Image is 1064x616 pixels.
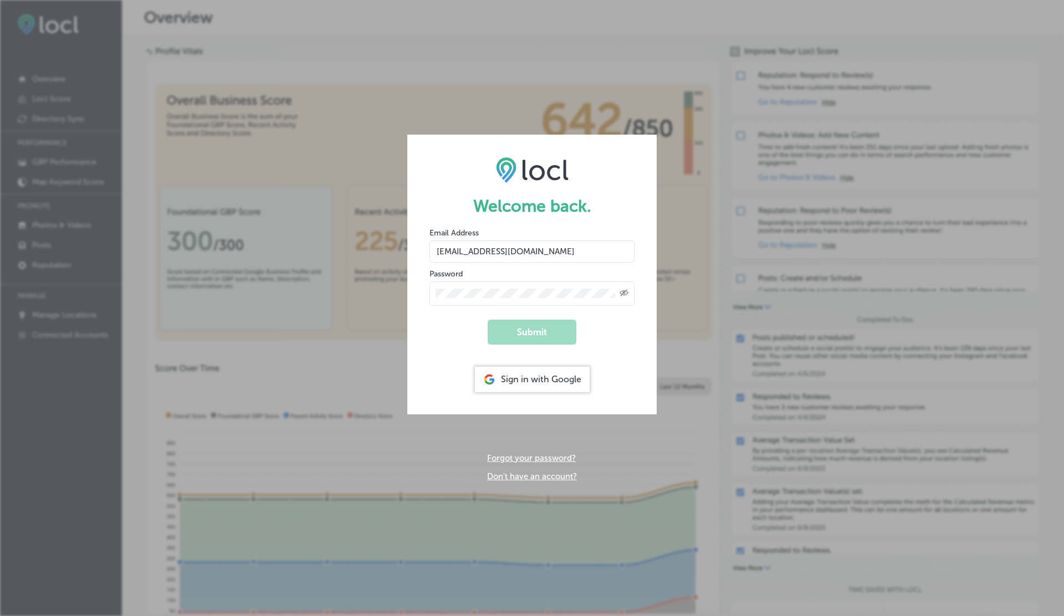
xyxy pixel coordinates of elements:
[487,471,577,481] a: Don't have an account?
[487,453,576,463] a: Forgot your password?
[496,157,569,182] img: LOCL logo
[488,320,576,345] button: Submit
[429,269,463,279] label: Password
[475,367,590,392] div: Sign in with Google
[620,289,628,299] span: Toggle password visibility
[429,228,479,238] label: Email Address
[429,196,635,216] h1: Welcome back.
